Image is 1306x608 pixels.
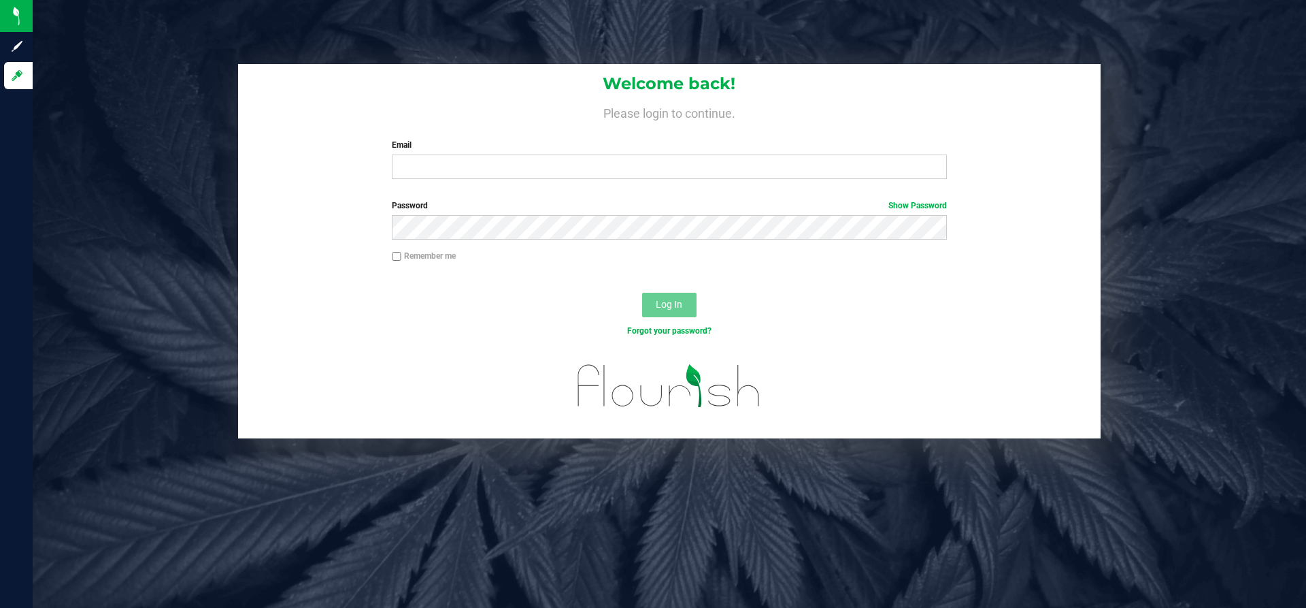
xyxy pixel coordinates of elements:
[238,103,1101,120] h4: Please login to continue.
[392,139,946,151] label: Email
[238,75,1101,93] h1: Welcome back!
[656,299,682,310] span: Log In
[10,69,24,82] inline-svg: Log in
[627,326,711,336] a: Forgot your password?
[10,39,24,53] inline-svg: Sign up
[392,252,401,261] input: Remember me
[642,293,697,317] button: Log In
[392,250,456,262] label: Remember me
[392,201,428,210] span: Password
[888,201,947,210] a: Show Password
[561,351,777,421] img: flourish_logo.svg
